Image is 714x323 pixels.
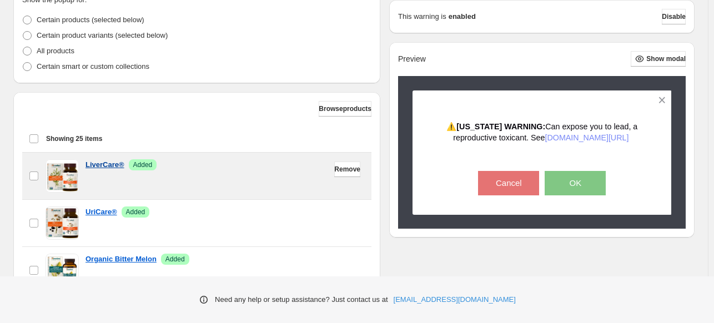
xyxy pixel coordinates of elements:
span: Added [126,208,145,216]
p: This warning is [398,11,446,22]
img: Organic Bitter Melon [46,254,79,287]
span: Added [165,255,185,264]
span: Certain products (selected below) [37,16,144,24]
span: Added [133,160,153,169]
a: LiverCare® [86,159,124,170]
button: Show modal [631,51,686,67]
a: UriCare® [86,206,117,218]
p: Certain smart or custom collections [37,61,149,72]
button: OK [545,171,606,195]
span: Can expose you to lead, a reproductive toxicant. See [453,122,637,142]
span: Browse products [319,104,371,113]
button: Browseproducts [319,101,371,117]
span: Remove [334,165,360,174]
span: Show modal [646,54,686,63]
a: [DOMAIN_NAME][URL] [545,133,629,142]
a: Organic Bitter Melon [86,254,157,265]
span: ⚠️ [446,122,456,131]
span: Disable [662,12,686,21]
img: LiverCare® [46,159,79,193]
button: Disable [662,9,686,24]
span: Certain product variants (selected below) [37,31,168,39]
img: UriCare® [46,206,79,240]
button: Remove [334,161,360,177]
strong: enabled [449,11,476,22]
strong: [US_STATE] WARNING: [456,122,545,131]
a: [EMAIL_ADDRESS][DOMAIN_NAME] [394,294,516,305]
span: Showing 25 items [46,134,102,143]
button: Cancel [478,171,539,195]
p: All products [37,46,74,57]
h2: Preview [398,54,426,64]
